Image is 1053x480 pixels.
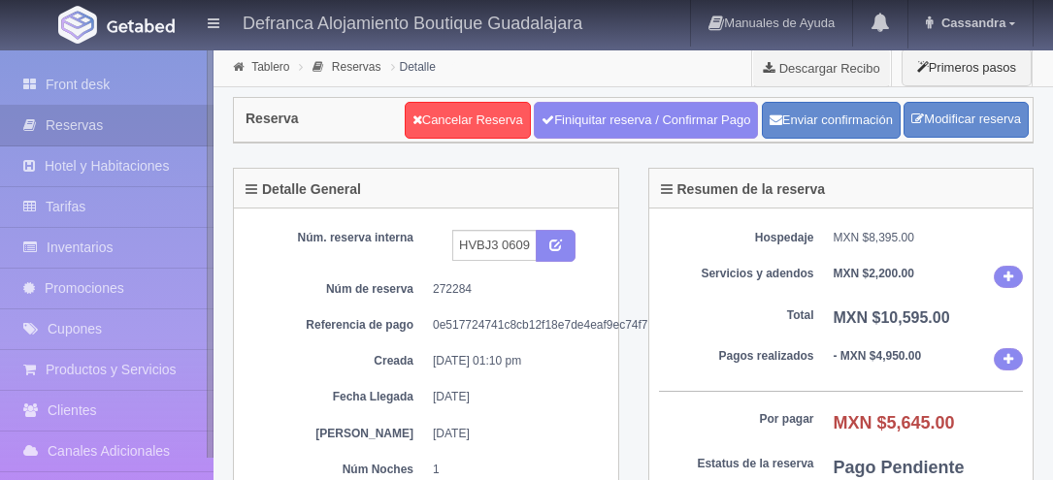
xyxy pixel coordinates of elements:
dd: MXN $8,395.00 [834,230,1024,246]
dt: Total [659,307,814,324]
a: Cancelar Reserva [405,102,531,139]
a: Modificar reserva [904,102,1029,138]
h4: Defranca Alojamiento Boutique Guadalajara [243,10,582,34]
dd: 272284 [433,281,594,298]
b: MXN $2,200.00 [834,267,914,280]
dt: Hospedaje [659,230,814,246]
dt: Referencia de pago [258,317,413,334]
dd: 0e517724741c8cb12f18e7de4eaf9ec74f776108 [433,317,594,334]
dd: [DATE] [433,389,594,405]
dt: Servicios y adendos [659,266,814,282]
b: MXN $5,645.00 [834,413,955,432]
a: Tablero [251,60,289,74]
b: MXN $10,595.00 [834,309,950,326]
b: - MXN $4,950.00 [834,349,922,363]
h4: Detalle General [246,182,361,197]
dt: Núm. reserva interna [258,230,413,246]
img: Getabed [107,18,175,33]
span: Cassandra [937,16,1005,30]
img: Getabed [58,6,97,44]
dt: Estatus de la reserva [659,456,814,472]
a: Descargar Recibo [752,48,891,87]
dt: Creada [258,353,413,369]
dt: Por pagar [659,411,814,428]
dd: 1 [433,462,594,478]
h4: Reserva [246,112,299,126]
b: Pago Pendiente [834,458,965,477]
dt: [PERSON_NAME] [258,426,413,442]
button: Primeros pasos [902,48,1032,86]
dt: Núm de reserva [258,281,413,298]
dt: Núm Noches [258,462,413,478]
dd: [DATE] [433,426,594,442]
a: Finiquitar reserva / Confirmar Pago [534,102,758,139]
dt: Pagos realizados [659,348,814,365]
dt: Fecha Llegada [258,389,413,405]
dd: [DATE] 01:10 pm [433,353,594,369]
a: Reservas [332,60,381,74]
h4: Resumen de la reserva [661,182,826,197]
li: Detalle [386,57,441,76]
button: Enviar confirmación [762,102,901,139]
